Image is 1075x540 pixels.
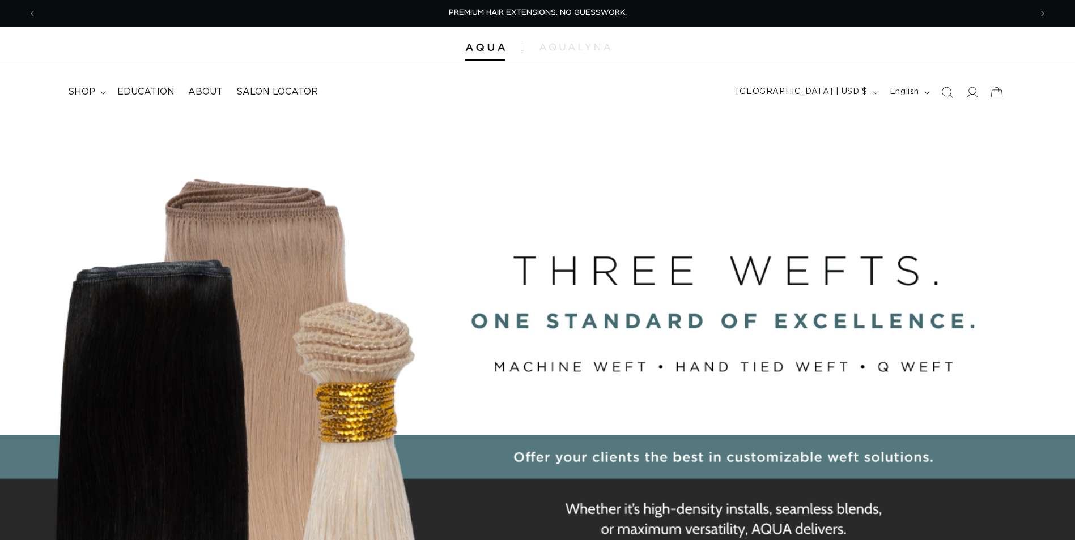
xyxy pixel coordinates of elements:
[729,82,883,103] button: [GEOGRAPHIC_DATA] | USD $
[181,79,230,105] a: About
[934,80,959,105] summary: Search
[188,86,223,98] span: About
[117,86,175,98] span: Education
[61,79,111,105] summary: shop
[68,86,95,98] span: shop
[449,9,627,16] span: PREMIUM HAIR EXTENSIONS. NO GUESSWORK.
[890,86,919,98] span: English
[236,86,318,98] span: Salon Locator
[539,44,610,50] img: aqualyna.com
[1030,3,1055,24] button: Next announcement
[736,86,868,98] span: [GEOGRAPHIC_DATA] | USD $
[883,82,934,103] button: English
[111,79,181,105] a: Education
[465,44,505,52] img: Aqua Hair Extensions
[20,3,45,24] button: Previous announcement
[230,79,325,105] a: Salon Locator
